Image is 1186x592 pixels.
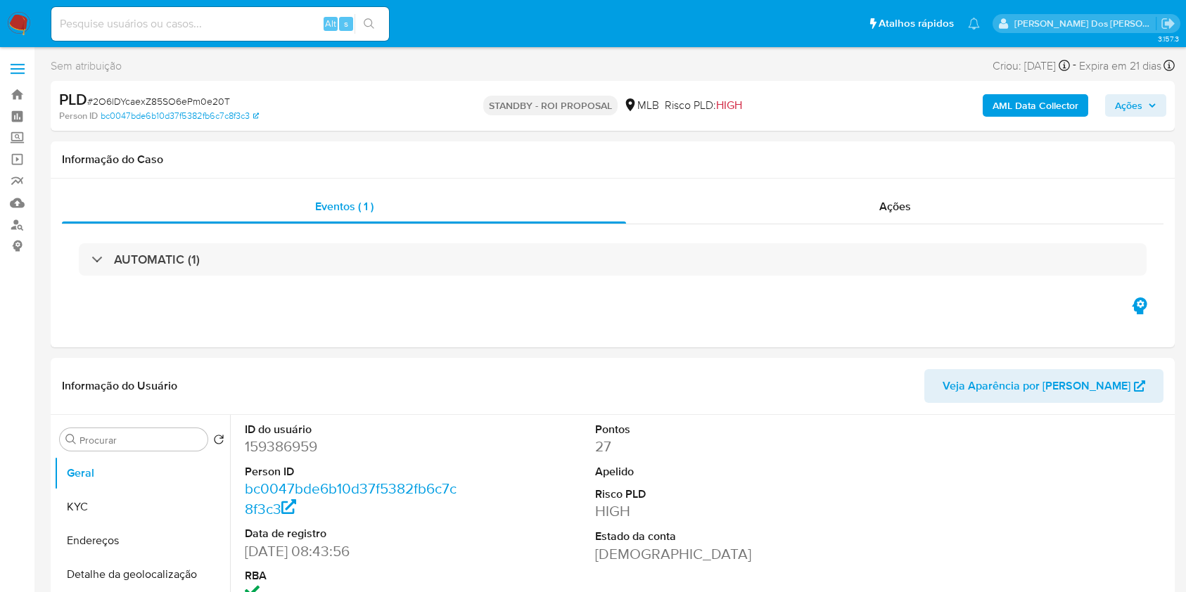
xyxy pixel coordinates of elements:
[213,434,224,449] button: Retornar ao pedido padrão
[1073,56,1076,75] span: -
[54,558,230,591] button: Detalhe da geolocalização
[79,434,202,446] input: Procurar
[344,17,348,30] span: s
[51,15,389,33] input: Pesquise usuários ou casos...
[54,456,230,490] button: Geral
[623,98,659,113] div: MLB
[1161,16,1175,31] a: Sair
[595,422,815,437] dt: Pontos
[993,94,1078,117] b: AML Data Collector
[595,487,815,502] dt: Risco PLD
[51,58,122,74] span: Sem atribuição
[1115,94,1142,117] span: Ações
[54,490,230,524] button: KYC
[879,198,911,214] span: Ações
[245,568,464,584] dt: RBA
[245,437,464,456] dd: 159386959
[943,369,1130,403] span: Veja Aparência por [PERSON_NAME]
[1079,58,1161,74] span: Expira em 21 dias
[716,97,742,113] span: HIGH
[1105,94,1166,117] button: Ações
[983,94,1088,117] button: AML Data Collector
[879,16,954,31] span: Atalhos rápidos
[993,56,1070,75] div: Criou: [DATE]
[1014,17,1156,30] p: priscilla.barbante@mercadopago.com.br
[62,153,1163,167] h1: Informação do Caso
[595,464,815,480] dt: Apelido
[665,98,742,113] span: Risco PLD:
[483,96,618,115] p: STANDBY - ROI PROPOSAL
[595,544,815,564] dd: [DEMOGRAPHIC_DATA]
[595,529,815,544] dt: Estado da conta
[87,94,230,108] span: # 2O6lDYcaexZ85SO6ePm0e20T
[114,252,200,267] h3: AUTOMATIC (1)
[968,18,980,30] a: Notificações
[101,110,259,122] a: bc0047bde6b10d37f5382fb6c7c8f3c3
[65,434,77,445] button: Procurar
[245,541,464,561] dd: [DATE] 08:43:56
[54,524,230,558] button: Endereços
[62,379,177,393] h1: Informação do Usuário
[315,198,374,214] span: Eventos ( 1 )
[245,464,464,480] dt: Person ID
[245,526,464,541] dt: Data de registro
[355,14,383,34] button: search-icon
[245,422,464,437] dt: ID do usuário
[59,88,87,110] b: PLD
[79,243,1147,276] div: AUTOMATIC (1)
[245,478,457,518] a: bc0047bde6b10d37f5382fb6c7c8f3c3
[325,17,336,30] span: Alt
[59,110,98,122] b: Person ID
[924,369,1163,403] button: Veja Aparência por [PERSON_NAME]
[595,501,815,521] dd: HIGH
[595,437,815,456] dd: 27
